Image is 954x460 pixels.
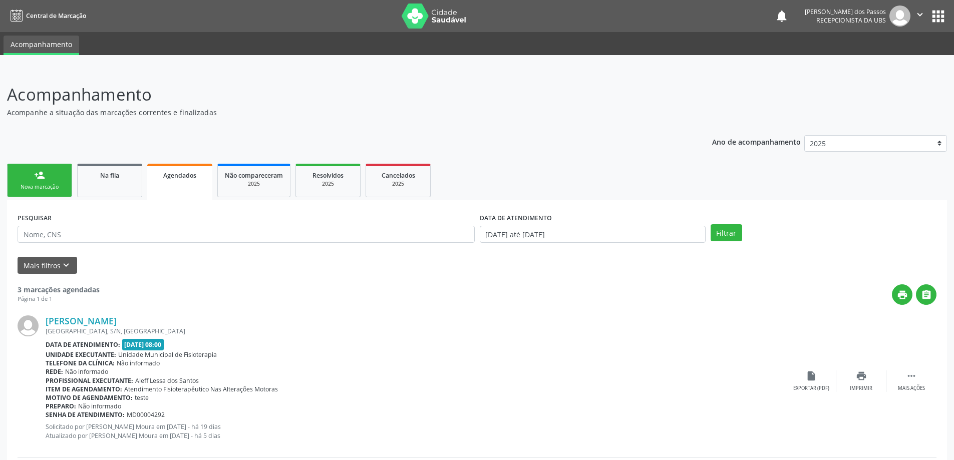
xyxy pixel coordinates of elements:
[382,171,415,180] span: Cancelados
[805,8,886,16] div: [PERSON_NAME] dos Passos
[61,260,72,271] i: keyboard_arrow_down
[225,171,283,180] span: Não compareceram
[46,376,133,385] b: Profissional executante:
[18,285,100,294] strong: 3 marcações agendadas
[34,170,45,181] div: person_add
[117,359,160,367] span: Não informado
[46,393,133,402] b: Motivo de agendamento:
[18,257,77,274] button: Mais filtroskeyboard_arrow_down
[889,6,910,27] img: img
[46,402,76,410] b: Preparo:
[929,8,947,25] button: apps
[124,385,278,393] span: Atendimento Fisioterapêutico Nas Alterações Motoras
[711,224,742,241] button: Filtrar
[480,210,552,226] label: DATA DE ATENDIMENTO
[906,370,917,381] i: 
[15,183,65,191] div: Nova marcação
[898,385,925,392] div: Mais ações
[46,367,63,376] b: Rede:
[916,284,936,305] button: 
[46,422,786,439] p: Solicitado por [PERSON_NAME] Moura em [DATE] - há 19 dias Atualizado por [PERSON_NAME] Moura em [...
[856,370,867,381] i: print
[18,226,475,243] input: Nome, CNS
[127,410,165,419] span: MD00004292
[46,350,116,359] b: Unidade executante:
[914,9,925,20] i: 
[775,9,789,23] button: notifications
[806,370,817,381] i: insert_drive_file
[18,210,52,226] label: PESQUISAR
[100,171,119,180] span: Na fila
[78,402,121,410] span: Não informado
[46,327,786,335] div: [GEOGRAPHIC_DATA], S/N, [GEOGRAPHIC_DATA]
[7,82,665,107] p: Acompanhamento
[480,226,706,243] input: Selecione um intervalo
[793,385,829,392] div: Exportar (PDF)
[135,376,199,385] span: Aleff Lessa dos Santos
[910,6,929,27] button: 
[46,410,125,419] b: Senha de atendimento:
[7,8,86,24] a: Central de Marcação
[46,359,115,367] b: Telefone da clínica:
[850,385,872,392] div: Imprimir
[921,289,932,300] i: 
[897,289,908,300] i: print
[46,315,117,326] a: [PERSON_NAME]
[46,340,120,349] b: Data de atendimento:
[163,171,196,180] span: Agendados
[18,295,100,303] div: Página 1 de 1
[18,315,39,336] img: img
[373,180,423,188] div: 2025
[26,12,86,20] span: Central de Marcação
[892,284,912,305] button: print
[712,135,801,148] p: Ano de acompanhamento
[303,180,353,188] div: 2025
[7,107,665,118] p: Acompanhe a situação das marcações correntes e finalizadas
[312,171,344,180] span: Resolvidos
[816,16,886,25] span: Recepcionista da UBS
[4,36,79,55] a: Acompanhamento
[225,180,283,188] div: 2025
[135,393,149,402] span: teste
[46,385,122,393] b: Item de agendamento:
[122,339,164,350] span: [DATE] 08:00
[65,367,108,376] span: Não informado
[118,350,217,359] span: Unidade Municipal de Fisioterapia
